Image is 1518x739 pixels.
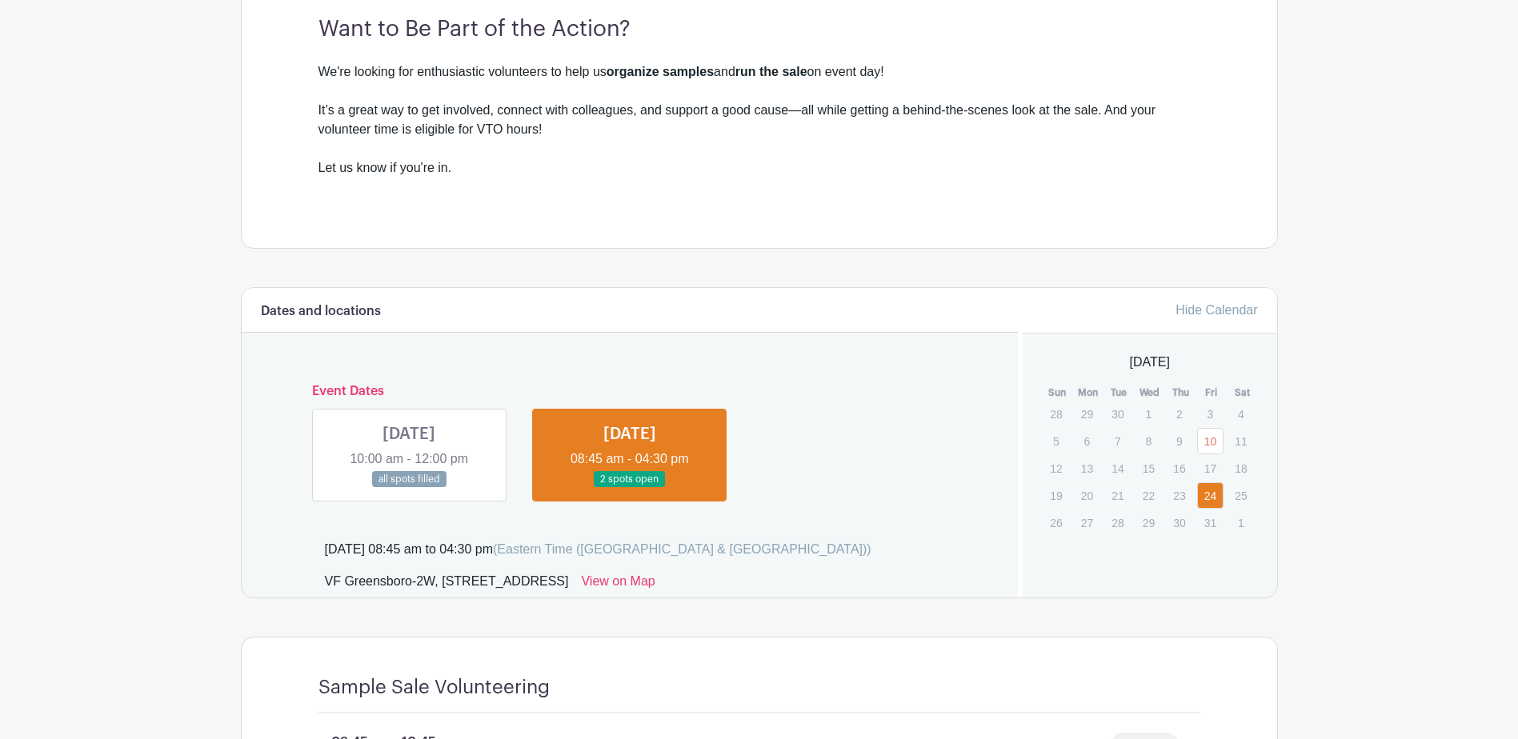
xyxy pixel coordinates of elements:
p: 30 [1104,401,1131,426]
p: 21 [1104,483,1131,508]
span: [DATE] [1130,353,1170,372]
div: VF Greensboro-2W, [STREET_ADDRESS] [325,572,569,597]
th: Tue [1103,385,1135,401]
a: 24 [1197,482,1224,509]
th: Sat [1227,385,1258,401]
h6: Dates and locations [261,304,381,319]
p: 29 [1135,510,1162,535]
p: 28 [1104,510,1131,535]
p: 19 [1043,483,1069,508]
p: 2 [1166,401,1192,426]
p: 31 [1197,510,1224,535]
th: Sun [1042,385,1073,401]
th: Wed [1135,385,1166,401]
strong: run the sale [735,65,807,78]
p: 25 [1228,483,1254,508]
a: View on Map [581,572,655,597]
div: [DATE] 08:45 am to 04:30 pm [325,540,871,559]
p: 7 [1104,429,1131,453]
p: 5 [1043,429,1069,453]
h4: Sample Sale Volunteering [318,676,550,699]
span: (Eastern Time ([GEOGRAPHIC_DATA] & [GEOGRAPHIC_DATA])) [493,542,871,556]
th: Fri [1196,385,1228,401]
p: 27 [1074,510,1100,535]
a: Hide Calendar [1176,303,1257,317]
p: 16 [1166,456,1192,481]
p: 9 [1166,429,1192,453]
h6: Event Dates [299,384,961,399]
div: We're looking for enthusiastic volunteers to help us and on event day! It’s a great way to get in... [318,62,1200,158]
p: 20 [1074,483,1100,508]
p: 29 [1074,401,1100,426]
p: 4 [1228,401,1254,426]
p: 15 [1135,456,1162,481]
a: 10 [1197,428,1224,454]
th: Thu [1165,385,1196,401]
p: 12 [1043,456,1069,481]
strong: organize samples [607,65,714,78]
p: 28 [1043,401,1069,426]
p: 23 [1166,483,1192,508]
p: 3 [1197,401,1224,426]
p: 14 [1104,456,1131,481]
p: 11 [1228,429,1254,453]
div: Let us know if you're in. [318,158,1200,197]
p: 17 [1197,456,1224,481]
p: 6 [1074,429,1100,453]
p: 1 [1135,401,1162,426]
th: Mon [1073,385,1104,401]
p: 18 [1228,456,1254,481]
p: 22 [1135,483,1162,508]
p: 30 [1166,510,1192,535]
p: 8 [1135,429,1162,453]
p: 26 [1043,510,1069,535]
p: 13 [1074,456,1100,481]
h3: Want to Be Part of the Action? [318,16,1200,43]
p: 1 [1228,510,1254,535]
